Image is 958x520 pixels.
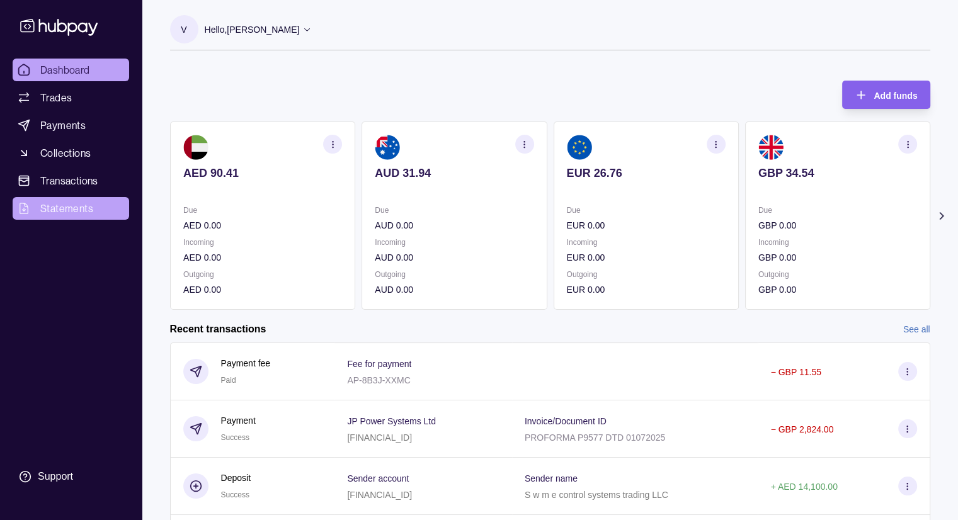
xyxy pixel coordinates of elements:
p: Outgoing [566,268,725,281]
p: Sender account [347,473,409,483]
img: gb [758,135,783,160]
a: Support [13,463,129,490]
p: GBP 34.54 [758,166,916,180]
p: Hello, [PERSON_NAME] [205,23,300,37]
p: AUD 0.00 [375,218,533,232]
span: Trades [40,90,72,105]
a: See all [903,322,930,336]
p: + AED 14,100.00 [770,482,837,492]
p: Payment fee [221,356,271,370]
p: AP-8B3J-XXMC [347,375,410,385]
a: Statements [13,197,129,220]
span: Statements [40,201,93,216]
a: Dashboard [13,59,129,81]
p: Due [566,203,725,217]
p: AED 0.00 [183,218,342,232]
p: EUR 0.00 [566,218,725,232]
p: Outgoing [758,268,916,281]
p: GBP 0.00 [758,283,916,297]
button: Add funds [842,81,930,109]
img: ae [183,135,208,160]
p: GBP 0.00 [758,218,916,232]
p: GBP 0.00 [758,251,916,264]
p: Outgoing [183,268,342,281]
a: Collections [13,142,129,164]
a: Payments [13,114,129,137]
p: JP Power Systems Ltd [347,416,436,426]
img: au [375,135,400,160]
p: − GBP 2,824.00 [770,424,833,434]
p: Incoming [183,235,342,249]
p: Due [375,203,533,217]
span: Transactions [40,173,98,188]
p: AED 0.00 [183,283,342,297]
p: Invoice/Document ID [525,416,607,426]
p: Incoming [375,235,533,249]
div: Support [38,470,73,483]
p: AUD 0.00 [375,283,533,297]
p: Outgoing [375,268,533,281]
span: Payments [40,118,86,133]
p: V [181,23,186,37]
p: EUR 0.00 [566,251,725,264]
p: AED 0.00 [183,251,342,264]
p: Sender name [525,473,578,483]
h2: Recent transactions [170,322,266,336]
p: [FINANCIAL_ID] [347,432,412,443]
p: Due [183,203,342,217]
a: Transactions [13,169,129,192]
p: AUD 0.00 [375,251,533,264]
span: Success [221,433,249,442]
p: Due [758,203,916,217]
p: Incoming [758,235,916,249]
img: eu [566,135,591,160]
span: Success [221,490,249,499]
p: Deposit [221,471,251,485]
span: Dashboard [40,62,90,77]
p: EUR 0.00 [566,283,725,297]
p: EUR 26.76 [566,166,725,180]
a: Trades [13,86,129,109]
p: [FINANCIAL_ID] [347,490,412,500]
p: − GBP 11.55 [770,367,821,377]
span: Add funds [874,91,917,101]
span: Collections [40,145,91,161]
span: Paid [221,376,236,385]
p: Fee for payment [347,359,411,369]
p: PROFORMA P9577 DTD 01072025 [525,432,665,443]
p: AED 90.41 [183,166,342,180]
p: Payment [221,414,256,427]
p: AUD 31.94 [375,166,533,180]
p: Incoming [566,235,725,249]
p: S w m e control systems trading LLC [525,490,668,500]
